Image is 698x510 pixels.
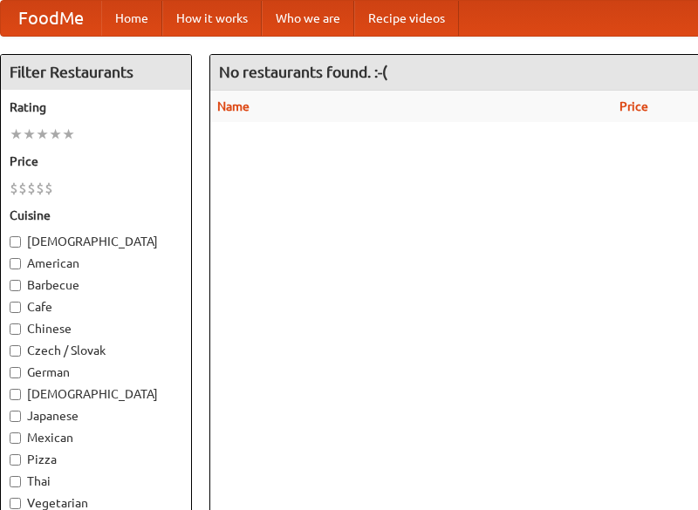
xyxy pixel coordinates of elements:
label: Czech / Slovak [10,342,182,359]
input: Cafe [10,302,21,313]
li: ★ [10,125,23,144]
input: Mexican [10,432,21,444]
li: $ [27,179,36,198]
label: [DEMOGRAPHIC_DATA] [10,385,182,403]
input: Thai [10,476,21,487]
label: Japanese [10,407,182,425]
label: Thai [10,473,182,490]
a: FoodMe [1,1,101,36]
label: American [10,255,182,272]
label: [DEMOGRAPHIC_DATA] [10,233,182,250]
h4: Filter Restaurants [1,55,191,90]
ng-pluralize: No restaurants found. :-( [219,64,387,80]
label: Pizza [10,451,182,468]
label: Barbecue [10,276,182,294]
input: Japanese [10,411,21,422]
li: ★ [36,125,49,144]
a: Recipe videos [354,1,459,36]
li: $ [10,179,18,198]
h5: Price [10,153,182,170]
li: ★ [23,125,36,144]
label: Mexican [10,429,182,446]
a: Who we are [262,1,354,36]
h5: Rating [10,99,182,116]
label: German [10,364,182,381]
input: German [10,367,21,378]
label: Chinese [10,320,182,337]
input: Vegetarian [10,498,21,509]
input: [DEMOGRAPHIC_DATA] [10,236,21,248]
li: ★ [62,125,75,144]
li: $ [36,179,44,198]
a: How it works [162,1,262,36]
label: Cafe [10,298,182,316]
input: [DEMOGRAPHIC_DATA] [10,389,21,400]
li: $ [44,179,53,198]
input: Czech / Slovak [10,345,21,357]
li: $ [18,179,27,198]
input: Chinese [10,323,21,335]
li: ★ [49,125,62,144]
input: Pizza [10,454,21,466]
a: Price [619,99,648,113]
a: Home [101,1,162,36]
input: American [10,258,21,269]
h5: Cuisine [10,207,182,224]
input: Barbecue [10,280,21,291]
a: Name [217,99,250,113]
